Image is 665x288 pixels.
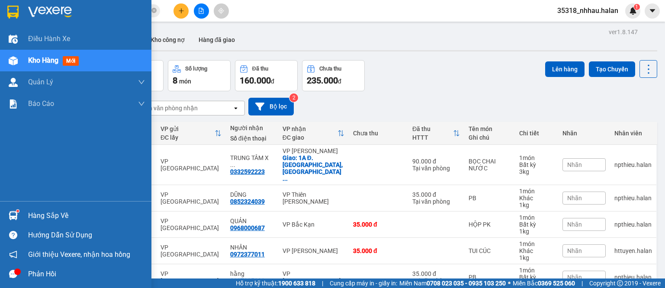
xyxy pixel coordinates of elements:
span: Báo cáo [28,98,54,109]
span: message [9,270,17,278]
div: Phản hồi [28,268,145,281]
div: Bất kỳ [519,274,554,281]
span: món [179,78,191,85]
div: httuyen.halan [614,247,652,254]
span: | [581,278,583,288]
div: VP [PERSON_NAME] [283,247,344,254]
th: Toggle SortBy [278,122,349,145]
div: TRUNG TÂM XN NƯỚC [230,154,274,168]
img: warehouse-icon [9,78,18,87]
div: VP nhận [283,125,337,132]
img: solution-icon [9,99,18,109]
span: Hỗ trợ kỹ thuật: [236,278,315,288]
div: Đã thu [252,66,268,72]
span: Nhãn [567,274,582,281]
button: caret-down [645,3,660,19]
span: close-circle [151,7,157,15]
span: Cung cấp máy in - giấy in: [330,278,397,288]
div: Chưa thu [353,130,404,137]
span: mới [63,56,79,66]
div: Khác [519,195,554,202]
div: ver 1.8.147 [609,27,638,37]
div: HỘP PK [469,221,510,228]
div: VP [GEOGRAPHIC_DATA] [161,244,222,258]
div: 0987895883 [230,277,265,284]
div: npthieu.halan [614,195,652,202]
span: Kho hàng [28,56,58,64]
strong: 1900 633 818 [278,280,315,287]
button: Đã thu160.000đ [235,60,298,91]
div: Chọn văn phòng nhận [138,104,198,112]
div: ĐC lấy [161,134,215,141]
div: 0852324039 [230,198,265,205]
button: file-add [194,3,209,19]
div: 90.000 đ [412,158,460,165]
span: question-circle [9,231,17,239]
div: Bất kỳ [519,161,554,168]
span: notification [9,250,17,259]
div: Người nhận [230,125,274,131]
div: hằng [230,270,274,277]
span: caret-down [649,7,656,15]
button: aim [214,3,229,19]
button: Chưa thu235.000đ [302,60,365,91]
div: npthieu.halan [614,161,652,168]
button: Tạo Chuyến [589,61,635,77]
div: VP [GEOGRAPHIC_DATA] [161,218,222,231]
span: | [322,278,323,288]
span: aim [218,8,224,14]
div: Nhãn [562,130,606,137]
div: 1 kg [519,202,554,208]
div: Đã thu [412,125,453,132]
span: 160.000 [240,75,271,86]
div: Chưa thu [319,66,341,72]
button: plus [173,3,189,19]
div: VP [PERSON_NAME] [283,147,344,154]
div: Ghi chú [469,134,510,141]
span: close-circle [151,8,157,13]
div: ĐC giao [283,134,337,141]
div: Tại văn phòng [412,277,460,284]
div: Số lượng [185,66,207,72]
div: 1 món [519,154,554,161]
span: down [138,100,145,107]
div: Tại văn phòng [412,198,460,205]
span: Điều hành xe [28,33,70,44]
span: Nhãn [567,247,582,254]
span: 1 [635,4,638,10]
span: 8 [173,75,177,86]
sup: 1 [634,4,640,10]
div: npthieu.halan [614,221,652,228]
div: 35.000 đ [412,270,460,277]
div: 3 kg [519,168,554,175]
button: Số lượng8món [168,60,231,91]
div: 0332592223 [230,168,265,175]
span: down [138,79,145,86]
div: 0972377011 [230,251,265,258]
div: VP [GEOGRAPHIC_DATA] [161,191,222,205]
th: Toggle SortBy [156,122,226,145]
sup: 2 [289,93,298,102]
span: Giới thiệu Vexere, nhận hoa hồng [28,249,130,260]
div: TUI CÚC [469,247,510,254]
span: ... [230,161,235,168]
div: npthieu.halan [614,274,652,281]
div: 1 kg [519,254,554,261]
img: warehouse-icon [9,211,18,220]
div: VP Bắc Kạn [283,221,344,228]
button: Bộ lọc [248,98,294,115]
span: Nhãn [567,195,582,202]
div: VP [GEOGRAPHIC_DATA] [283,270,344,284]
th: Toggle SortBy [408,122,464,145]
span: Quản Lý [28,77,53,87]
span: Miền Bắc [513,278,575,288]
div: PB [469,274,510,281]
div: QUẢN [230,218,274,224]
div: 1 món [519,214,554,221]
span: Nhãn [567,221,582,228]
span: Nhãn [567,161,582,168]
div: 1 món [519,188,554,195]
div: Khác [519,247,554,254]
div: 1 món [519,267,554,274]
div: 35.000 đ [353,247,404,254]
